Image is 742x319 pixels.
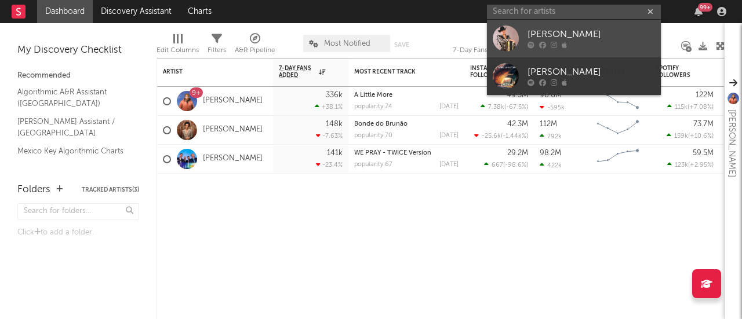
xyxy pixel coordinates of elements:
span: -1.44k % [503,133,526,140]
input: Search for folders... [17,203,139,220]
div: Instagram Followers [470,65,511,79]
div: [PERSON_NAME] [725,109,739,177]
div: 122M [696,91,714,99]
a: [PERSON_NAME] Assistant / [GEOGRAPHIC_DATA] [17,115,128,139]
div: Spotify Followers [656,65,696,79]
div: 148k [326,120,343,128]
div: Filters [208,43,226,57]
div: My Discovery Checklist [17,43,139,57]
div: 7-Day Fans Added (7-Day Fans Added) [453,29,540,63]
div: -23.4 % [316,161,343,168]
div: 422k [540,162,562,169]
svg: Chart title [592,116,644,145]
span: +10.6 % [690,133,712,140]
div: 49.3M [507,91,528,99]
div: popularity: 70 [354,133,392,139]
div: 29.2M [507,149,528,157]
div: 99 + [698,3,712,12]
div: Click to add a folder. [17,226,139,240]
div: 141k [327,149,343,157]
button: Save [394,42,409,48]
a: Bonde do Brunão [354,121,408,127]
div: 112M [540,120,557,128]
div: 336k [326,91,343,99]
span: 115k [675,104,688,111]
div: WE PRAY - TWICE Version [354,150,459,156]
button: Filter by 7-Day Fans Added [331,66,343,78]
div: Bonde do Brunão [354,121,459,127]
span: -25.6k [482,133,501,140]
div: Folders [17,183,50,197]
button: Tracked Artists(3) [82,187,139,193]
span: -67.5 % [506,104,526,111]
svg: Chart title [592,145,644,174]
a: Algorithmic A&R Assistant ([GEOGRAPHIC_DATA]) [17,86,128,109]
span: +7.08 % [689,104,712,111]
div: Filters [208,29,226,63]
div: ( ) [667,161,714,168]
button: Filter by Most Recent Track [447,66,459,78]
div: -595k [540,104,565,111]
div: Edit Columns [157,29,199,63]
a: [PERSON_NAME] [203,154,263,164]
div: 98.6M [540,91,562,99]
div: 98.2M [540,149,561,157]
a: [PERSON_NAME] [203,96,263,106]
div: 7-Day Fans Added (7-Day Fans Added) [453,43,540,57]
a: [PERSON_NAME] [487,20,661,57]
div: ( ) [667,132,714,140]
button: 99+ [694,7,703,16]
div: ( ) [667,103,714,111]
input: Search for artists [487,5,661,19]
div: popularity: 67 [354,162,392,168]
div: -7.63 % [316,132,343,140]
span: +2.95 % [690,162,712,168]
div: ( ) [484,161,528,168]
a: A Little More [354,92,392,98]
div: [PERSON_NAME] [528,65,655,79]
a: [PERSON_NAME] [487,57,661,95]
div: 59.5M [693,149,714,157]
div: popularity: 74 [354,104,392,110]
div: 73.7M [693,120,714,128]
span: -98.6 % [505,162,526,168]
span: Most Notified [324,40,370,47]
span: 159k [674,133,688,140]
span: 7-Day Fans Added [279,65,316,79]
div: [DATE] [439,162,459,168]
div: Most Recent Track [354,68,441,75]
div: [DATE] [439,104,459,110]
div: ( ) [481,103,528,111]
div: 792k [540,133,562,140]
span: 123k [675,162,688,168]
div: [DATE] [439,133,459,139]
a: Mexico Key Algorithmic Charts [17,145,128,157]
div: ( ) [474,132,528,140]
a: WE PRAY - TWICE Version [354,150,431,156]
div: Recommended [17,69,139,83]
div: A&R Pipeline [235,43,275,57]
div: +38.1 % [315,103,343,111]
a: [PERSON_NAME] [203,125,263,135]
div: Edit Columns [157,43,199,57]
button: Filter by Artist [256,66,267,78]
button: Filter by Spotify Followers [702,66,714,78]
svg: Chart title [592,87,644,116]
div: 42.3M [507,120,528,128]
div: A&R Pipeline [235,29,275,63]
div: Artist [163,68,250,75]
span: 7.38k [488,104,504,111]
div: A Little More [354,92,459,98]
span: 667 [492,162,503,168]
div: [PERSON_NAME] [528,28,655,42]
